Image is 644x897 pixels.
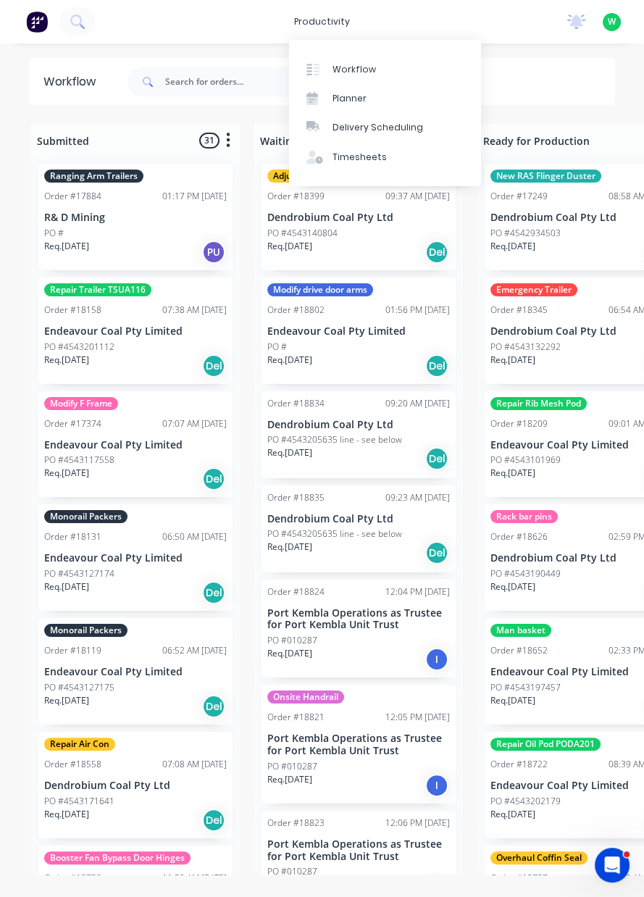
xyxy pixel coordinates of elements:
[267,760,317,773] p: PO #010287
[289,54,481,83] a: Workflow
[490,758,548,771] div: Order #18722
[333,121,423,134] div: Delivery Scheduling
[267,397,325,410] div: Order #18834
[333,151,387,164] div: Timesheets
[490,417,548,430] div: Order #18209
[490,170,601,183] div: New RAS Flinger Duster
[44,780,227,792] p: Dendrobium Coal Pty Ltd
[490,510,558,523] div: Rack bar pins
[44,190,101,203] div: Order #17884
[385,397,450,410] div: 09:20 AM [DATE]
[162,304,227,317] div: 07:38 AM [DATE]
[38,618,233,725] div: Monorail PackersOrder #1811906:52 AM [DATE]Endeavour Coal Pty LimitedPO #4543127175Req.[DATE]Del
[289,113,481,142] a: Delivery Scheduling
[490,190,548,203] div: Order #17249
[385,585,450,598] div: 12:04 PM [DATE]
[385,491,450,504] div: 09:23 AM [DATE]
[385,817,450,830] div: 12:06 PM [DATE]
[267,865,317,878] p: PO #010287
[262,278,456,384] div: Modify drive door armsOrder #1880201:56 PM [DATE]Endeavour Coal Pty LimitedPO #Req.[DATE]Del
[44,212,227,224] p: R& D Mining
[425,354,448,377] div: Del
[162,758,227,771] div: 07:08 AM [DATE]
[490,283,577,296] div: Emergency Trailer
[385,304,450,317] div: 01:56 PM [DATE]
[490,644,548,657] div: Order #18652
[262,580,456,678] div: Order #1882412:04 PM [DATE]Port Kembla Operations as Trustee for Port Kembla Unit TrustPO #010287...
[202,809,225,832] div: Del
[44,795,114,808] p: PO #4543171641
[267,419,450,431] p: Dendrobium Coal Pty Ltd
[490,851,587,864] div: Overhaul Coffin Seal
[289,84,481,113] a: Planner
[490,227,561,240] p: PO #4542934503
[262,685,456,804] div: Onsite HandrailOrder #1882112:05 PM [DATE]Port Kembla Operations as Trustee for Port Kembla Unit ...
[287,11,357,33] div: productivity
[44,851,191,864] div: Booster Fan Bypass Door Hinges
[44,624,127,637] div: Monorail Packers
[262,164,456,270] div: Adjustable Belt Hanging ShaftsOrder #1839909:37 AM [DATE]Dendrobium Coal Pty LtdPO #4543140804Req...
[44,552,227,564] p: Endeavour Coal Pty Limited
[490,240,535,253] p: Req. [DATE]
[267,212,450,224] p: Dendrobium Coal Pty Ltd
[44,454,114,467] p: PO #4543117558
[43,73,103,91] div: Workflow
[490,530,548,543] div: Order #18626
[490,304,548,317] div: Order #18345
[202,241,225,264] div: PU
[38,504,233,611] div: Monorail PackersOrder #1813106:50 AM [DATE]Endeavour Coal Pty LimitedPO #4543127174Req.[DATE]Del
[262,485,456,572] div: Order #1883509:23 AM [DATE]Dendrobium Coal Pty LtdPO #4543205635 line - see belowReq.[DATE]Del
[490,872,548,885] div: Order #18757
[202,467,225,491] div: Del
[385,711,450,724] div: 12:05 PM [DATE]
[44,808,89,821] p: Req. [DATE]
[267,691,344,704] div: Onsite Handrail
[425,447,448,470] div: Del
[267,491,325,504] div: Order #18835
[26,11,48,33] img: Factory
[44,467,89,480] p: Req. [DATE]
[162,872,227,885] div: 11:30 AM [DATE]
[267,170,409,183] div: Adjustable Belt Hanging Shafts
[595,848,630,883] iframe: Intercom live chat
[267,838,450,863] p: Port Kembla Operations as Trustee for Port Kembla Unit Trust
[44,397,118,410] div: Modify F Frame
[44,170,143,183] div: Ranging Arm Trailers
[202,695,225,718] div: Del
[490,354,535,367] p: Req. [DATE]
[267,607,450,632] p: Port Kembla Operations as Trustee for Port Kembla Unit Trust
[38,732,233,838] div: Repair Air ConOrder #1855807:08 AM [DATE]Dendrobium Coal Pty LtdPO #4543171641Req.[DATE]Del
[267,433,402,446] p: PO #4543205635 line - see below
[44,758,101,771] div: Order #18558
[162,644,227,657] div: 06:52 AM [DATE]
[44,644,101,657] div: Order #18119
[44,567,114,580] p: PO #4543127174
[165,67,309,96] input: Search for orders...
[44,325,227,338] p: Endeavour Coal Pty Limited
[162,417,227,430] div: 07:07 AM [DATE]
[267,527,402,541] p: PO #4543205635 line - see below
[38,164,233,270] div: Ranging Arm TrailersOrder #1788401:17 PM [DATE]R& D MiningPO #Req.[DATE]PU
[490,624,551,637] div: Man basket
[490,454,561,467] p: PO #4543101969
[490,467,535,480] p: Req. [DATE]
[289,143,481,172] a: Timesheets
[44,530,101,543] div: Order #18131
[262,391,456,478] div: Order #1883409:20 AM [DATE]Dendrobium Coal Pty LtdPO #4543205635 line - see belowReq.[DATE]Del
[202,581,225,604] div: Del
[44,580,89,593] p: Req. [DATE]
[267,817,325,830] div: Order #18823
[267,541,312,554] p: Req. [DATE]
[490,397,587,410] div: Repair Rib Mesh Pod
[44,341,114,354] p: PO #4543201112
[44,240,89,253] p: Req. [DATE]
[490,795,561,808] p: PO #4543202179
[44,283,151,296] div: Repair Trailer TSUA116
[267,513,450,525] p: Dendrobium Coal Pty Ltd
[425,241,448,264] div: Del
[267,325,450,338] p: Endeavour Coal Pty Limited
[490,567,561,580] p: PO #4543190449
[267,240,312,253] p: Req. [DATE]
[490,808,535,821] p: Req. [DATE]
[44,227,64,240] p: PO #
